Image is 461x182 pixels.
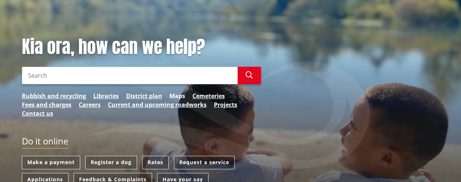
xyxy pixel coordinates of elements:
a: Cemeteries [192,92,225,100]
a: District plan [126,92,162,100]
a: Fees and charges [22,100,71,109]
a: Current and upcoming roadworks [108,100,207,109]
a: Contact us [22,109,53,118]
a: Careers [79,100,101,109]
a: Make a payment [22,156,80,169]
h1: Kia ora, how can we help? [22,36,261,58]
a: Request a service [174,156,235,169]
input: Search input [22,67,238,84]
a: Register a dog [85,156,137,169]
iframe: Messenger Launcher [427,151,454,178]
a: Rubbish and recycling [22,92,86,100]
a: Libraries [93,92,119,100]
a: Projects [214,100,237,109]
a: Maps [169,92,185,100]
h2: Do it online [22,136,68,149]
a: Rates [142,156,169,169]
